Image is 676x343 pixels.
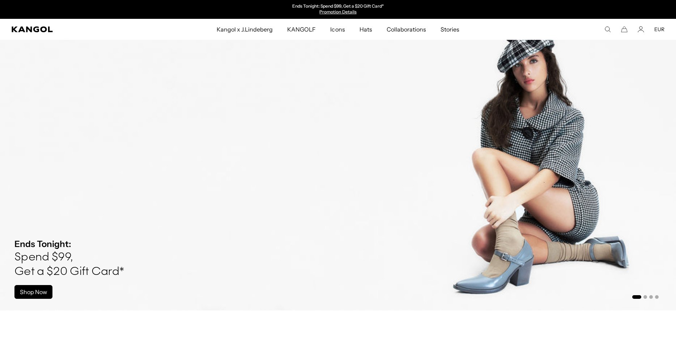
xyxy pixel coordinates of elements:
[292,4,384,9] p: Ends Tonight: Spend $99, Get a $20 Gift Card*
[632,295,641,299] button: Go to slide 1
[387,19,426,40] span: Collaborations
[14,250,124,265] h4: Spend $99,
[604,26,611,33] summary: Search here
[14,285,52,299] a: Shop Now
[12,26,143,32] a: Kangol
[280,19,323,40] a: KANGOLF
[360,19,372,40] span: Hats
[264,4,413,15] div: 1 of 2
[264,4,413,15] slideshow-component: Announcement bar
[654,26,664,33] button: EUR
[352,19,379,40] a: Hats
[14,265,124,279] h4: Get a $20 Gift Card*
[638,26,644,33] a: Account
[649,295,653,299] button: Go to slide 3
[441,19,459,40] span: Stories
[319,9,356,14] a: Promotion Details
[655,295,659,299] button: Go to slide 4
[209,19,280,40] a: Kangol x J.Lindeberg
[632,294,659,300] ul: Select a slide to show
[287,19,316,40] span: KANGOLF
[14,239,71,249] strong: Ends Tonight:
[330,19,345,40] span: Icons
[643,295,647,299] button: Go to slide 2
[379,19,433,40] a: Collaborations
[621,26,628,33] button: Cart
[217,19,273,40] span: Kangol x J.Lindeberg
[323,19,352,40] a: Icons
[433,19,467,40] a: Stories
[264,4,413,15] div: Announcement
